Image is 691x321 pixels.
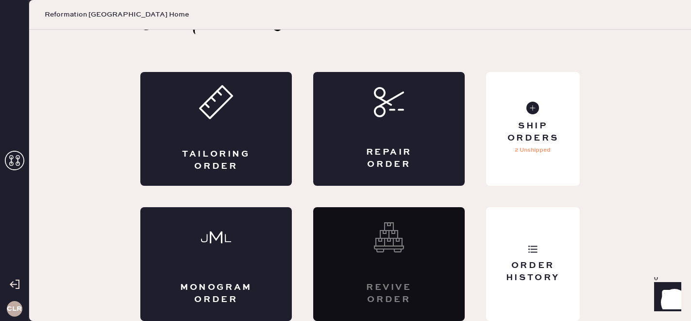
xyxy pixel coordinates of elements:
[645,277,687,319] iframe: Front Chat
[179,282,253,306] div: Monogram Order
[179,148,253,173] div: Tailoring Order
[7,305,22,312] h3: CLR
[494,120,572,144] div: Ship Orders
[45,10,189,19] span: Reformation [GEOGRAPHIC_DATA] Home
[352,282,426,306] div: Revive order
[494,260,572,284] div: Order History
[352,146,426,171] div: Repair Order
[313,207,465,321] div: Interested? Contact us at care@hemster.co
[515,144,551,156] p: 2 Unshipped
